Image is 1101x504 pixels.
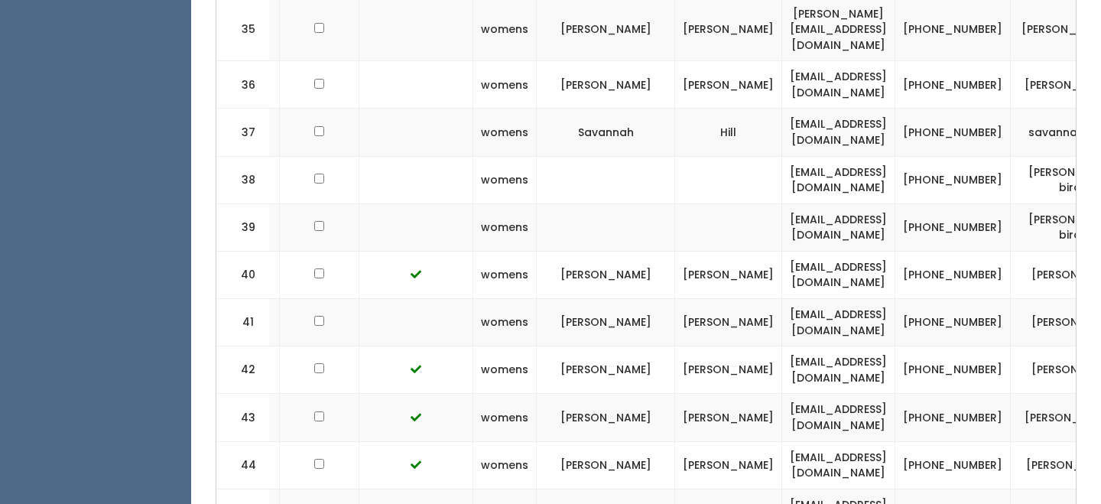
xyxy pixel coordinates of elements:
[473,61,537,109] td: womens
[216,251,270,298] td: 40
[537,346,675,394] td: [PERSON_NAME]
[895,251,1011,298] td: [PHONE_NUMBER]
[675,441,782,489] td: [PERSON_NAME]
[216,109,270,156] td: 37
[537,109,675,156] td: Savannah
[895,203,1011,251] td: [PHONE_NUMBER]
[782,346,895,394] td: [EMAIL_ADDRESS][DOMAIN_NAME]
[216,441,270,489] td: 44
[782,251,895,298] td: [EMAIL_ADDRESS][DOMAIN_NAME]
[675,299,782,346] td: [PERSON_NAME]
[216,394,270,441] td: 43
[895,299,1011,346] td: [PHONE_NUMBER]
[216,203,270,251] td: 39
[782,394,895,441] td: [EMAIL_ADDRESS][DOMAIN_NAME]
[782,109,895,156] td: [EMAIL_ADDRESS][DOMAIN_NAME]
[675,251,782,298] td: [PERSON_NAME]
[473,109,537,156] td: womens
[473,251,537,298] td: womens
[895,109,1011,156] td: [PHONE_NUMBER]
[216,156,270,203] td: 38
[473,299,537,346] td: womens
[473,346,537,394] td: womens
[537,299,675,346] td: [PERSON_NAME]
[473,441,537,489] td: womens
[895,156,1011,203] td: [PHONE_NUMBER]
[473,203,537,251] td: womens
[537,61,675,109] td: [PERSON_NAME]
[782,299,895,346] td: [EMAIL_ADDRESS][DOMAIN_NAME]
[675,61,782,109] td: [PERSON_NAME]
[537,394,675,441] td: [PERSON_NAME]
[782,156,895,203] td: [EMAIL_ADDRESS][DOMAIN_NAME]
[216,346,270,394] td: 42
[537,441,675,489] td: [PERSON_NAME]
[895,346,1011,394] td: [PHONE_NUMBER]
[782,441,895,489] td: [EMAIL_ADDRESS][DOMAIN_NAME]
[675,346,782,394] td: [PERSON_NAME]
[782,61,895,109] td: [EMAIL_ADDRESS][DOMAIN_NAME]
[895,61,1011,109] td: [PHONE_NUMBER]
[216,299,270,346] td: 41
[216,61,270,109] td: 36
[537,251,675,298] td: [PERSON_NAME]
[895,441,1011,489] td: [PHONE_NUMBER]
[782,203,895,251] td: [EMAIL_ADDRESS][DOMAIN_NAME]
[895,394,1011,441] td: [PHONE_NUMBER]
[675,109,782,156] td: Hill
[473,156,537,203] td: womens
[473,394,537,441] td: womens
[675,394,782,441] td: [PERSON_NAME]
